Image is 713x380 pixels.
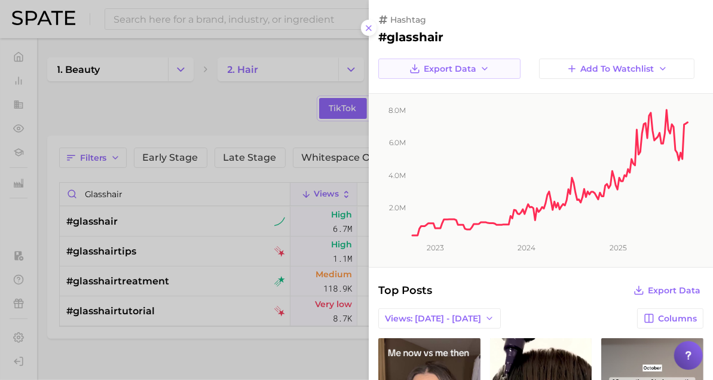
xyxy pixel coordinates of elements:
span: Views: [DATE] - [DATE] [385,314,481,324]
tspan: 8.0m [388,106,406,115]
tspan: 2024 [518,243,535,252]
tspan: 2023 [427,243,444,252]
tspan: 6.0m [389,139,406,148]
span: Top Posts [378,282,432,299]
span: Columns [658,314,697,324]
button: Add to Watchlist [539,59,694,79]
button: Columns [637,308,703,329]
tspan: 2.0m [389,203,406,212]
button: Export Data [378,59,521,79]
span: Add to Watchlist [581,64,654,74]
tspan: 4.0m [388,171,406,180]
button: Export Data [631,282,703,299]
span: Export Data [648,286,700,296]
button: Views: [DATE] - [DATE] [378,308,501,329]
h2: #glasshair [378,30,703,44]
tspan: 2025 [610,243,627,252]
span: Export Data [424,64,476,74]
span: hashtag [390,14,426,25]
